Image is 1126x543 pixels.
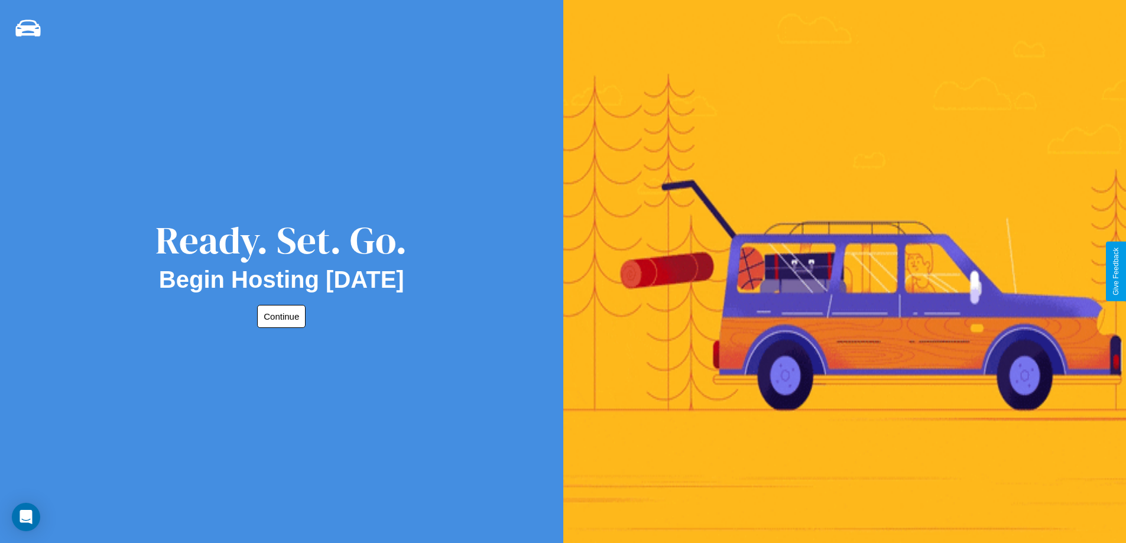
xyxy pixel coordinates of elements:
h2: Begin Hosting [DATE] [159,266,404,293]
div: Ready. Set. Go. [155,214,407,266]
div: Give Feedback [1112,248,1120,295]
div: Open Intercom Messenger [12,503,40,531]
button: Continue [257,305,306,328]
